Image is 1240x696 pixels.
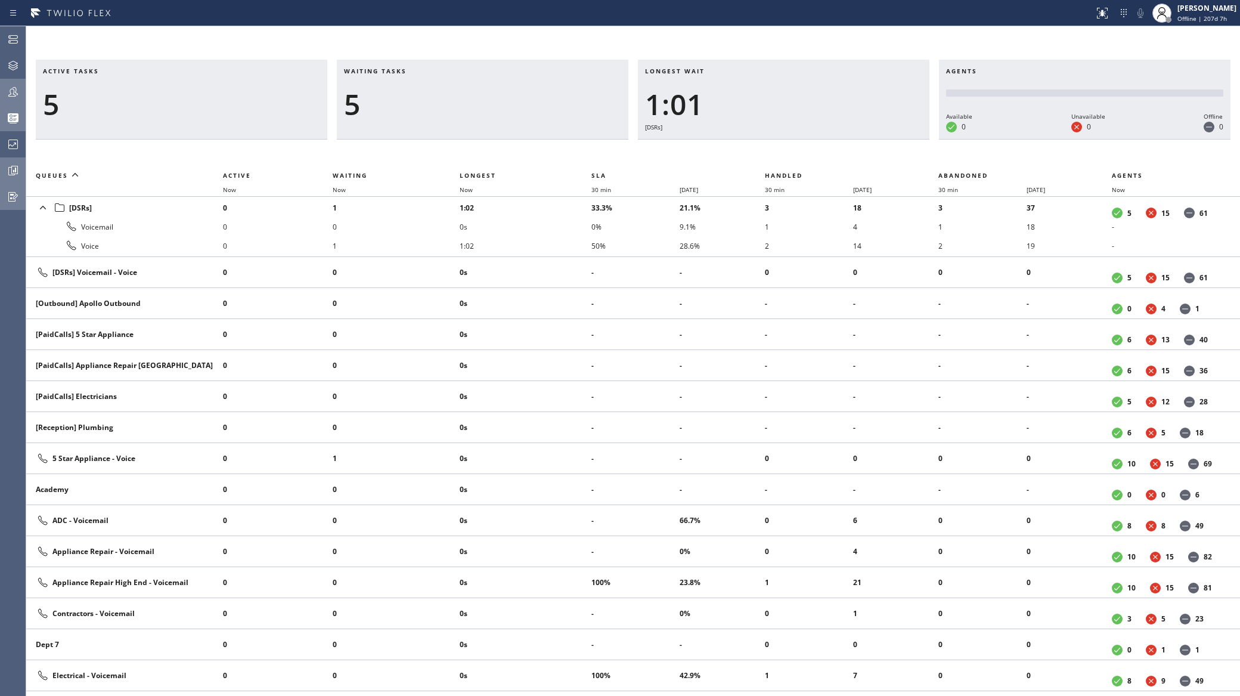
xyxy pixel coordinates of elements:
[591,198,680,217] li: 33.3%
[1112,171,1143,180] span: Agents
[1161,490,1165,500] dd: 0
[591,325,680,344] li: -
[1071,111,1105,122] div: Unavailable
[223,480,333,499] li: 0
[333,480,460,499] li: 0
[853,542,938,561] li: 4
[333,511,460,530] li: 0
[680,294,765,313] li: -
[938,604,1027,623] li: 0
[36,171,68,180] span: Queues
[1146,521,1157,531] dt: Unavailable
[36,669,213,683] div: Electrical - Voicemail
[223,198,333,217] li: 0
[680,573,765,592] li: 23.8%
[460,236,591,255] li: 1:02
[1112,490,1123,500] dt: Available
[1027,325,1112,344] li: -
[1161,335,1170,345] dd: 13
[765,263,853,282] li: 0
[1112,335,1123,345] dt: Available
[1146,304,1157,314] dt: Unavailable
[1184,335,1195,345] dt: Offline
[36,360,213,370] div: [PaidCalls] Appliance Repair [GEOGRAPHIC_DATA]
[680,356,765,375] li: -
[460,449,591,468] li: 0s
[853,263,938,282] li: 0
[36,576,213,590] div: Appliance Repair High End - Voicemail
[1204,122,1214,132] dt: Offline
[938,325,1027,344] li: -
[333,198,460,217] li: 1
[1188,583,1199,593] dt: Offline
[1027,635,1112,654] li: 0
[765,217,853,236] li: 1
[680,666,765,685] li: 42.9%
[223,666,333,685] li: 0
[1180,304,1191,314] dt: Offline
[938,387,1027,406] li: -
[680,418,765,437] li: -
[1027,356,1112,375] li: -
[765,236,853,255] li: 2
[1180,614,1191,624] dt: Offline
[853,325,938,344] li: -
[1184,397,1195,407] dt: Offline
[853,635,938,654] li: 0
[645,67,705,75] span: Longest wait
[765,185,785,194] span: 30 min
[1132,5,1149,21] button: Mute
[1184,366,1195,376] dt: Offline
[765,542,853,561] li: 0
[1127,676,1131,686] dd: 8
[1180,521,1191,531] dt: Offline
[1195,428,1204,438] dd: 18
[36,219,213,234] div: Voicemail
[333,294,460,313] li: 0
[680,217,765,236] li: 9.1%
[1027,418,1112,437] li: -
[460,480,591,499] li: 0s
[765,449,853,468] li: 0
[938,185,958,194] span: 30 min
[853,294,938,313] li: -
[680,449,765,468] li: -
[1180,490,1191,500] dt: Offline
[36,298,213,308] div: [Outbound] Apollo Outbound
[1112,366,1123,376] dt: Available
[1112,185,1125,194] span: Now
[1150,459,1161,469] dt: Unavailable
[938,635,1027,654] li: 0
[1146,428,1157,438] dt: Unavailable
[1027,511,1112,530] li: 0
[680,387,765,406] li: -
[223,356,333,375] li: 0
[1177,3,1236,13] div: [PERSON_NAME]
[460,604,591,623] li: 0s
[1199,366,1208,376] dd: 36
[333,604,460,623] li: 0
[938,480,1027,499] li: -
[1146,490,1157,500] dt: Unavailable
[36,607,213,621] div: Contractors - Voicemail
[1146,208,1157,218] dt: Unavailable
[223,236,333,255] li: 0
[938,171,988,180] span: Abandoned
[1161,645,1165,655] dd: 1
[460,418,591,437] li: 0s
[680,511,765,530] li: 66.7%
[853,511,938,530] li: 6
[853,356,938,375] li: -
[680,635,765,654] li: -
[460,666,591,685] li: 0s
[43,67,99,75] span: Active tasks
[591,185,611,194] span: 30 min
[36,329,213,339] div: [PaidCalls] 5 Star Appliance
[1127,335,1131,345] dd: 6
[853,604,938,623] li: 1
[460,356,591,375] li: 0s
[333,573,460,592] li: 0
[591,666,680,685] li: 100%
[1165,459,1174,469] dd: 15
[853,573,938,592] li: 21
